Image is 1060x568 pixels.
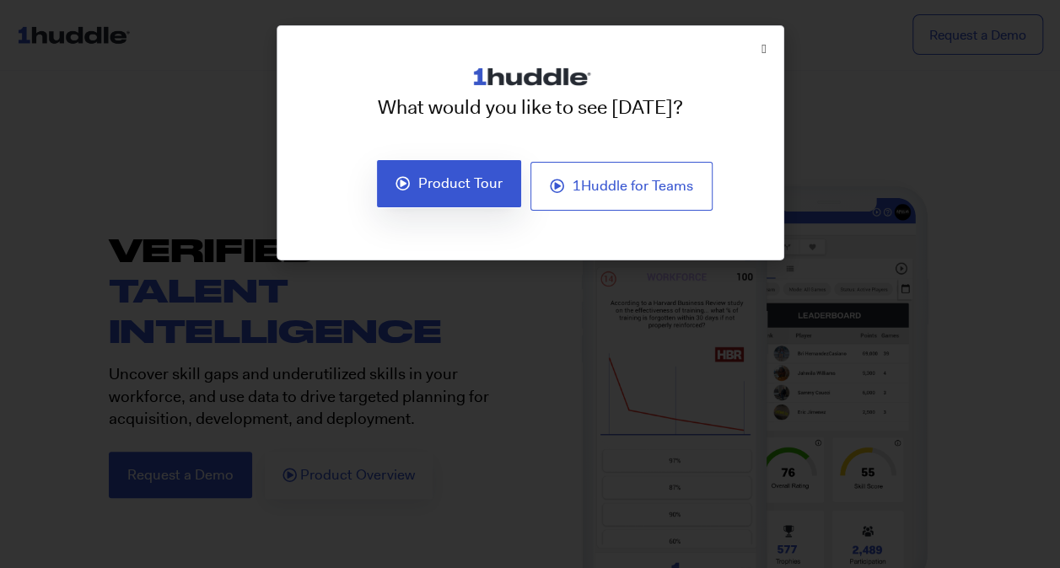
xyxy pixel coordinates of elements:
[376,159,522,208] a: Product Tour
[463,51,598,102] img: cropped-1Huddle_TrademarkedLogo_RGB_Black.png
[573,179,693,194] span: 1Huddle for Teams
[761,43,766,56] a: Close
[286,94,775,121] p: What would you like to see [DATE]?
[530,162,713,211] a: 1Huddle for Teams
[418,176,503,191] span: Product Tour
